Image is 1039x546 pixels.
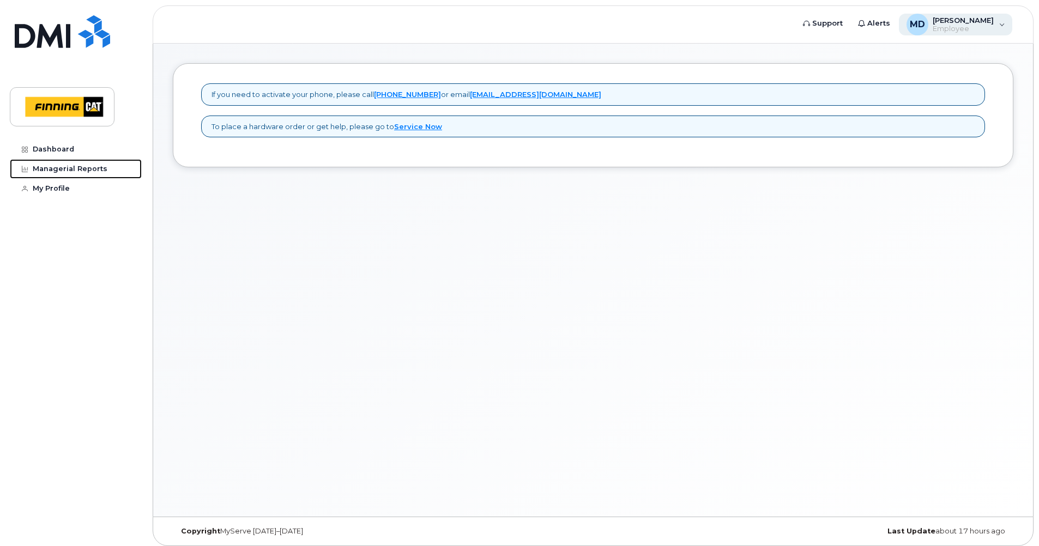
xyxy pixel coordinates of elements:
p: To place a hardware order or get help, please go to [212,122,442,132]
a: [PHONE_NUMBER] [374,90,441,99]
p: If you need to activate your phone, please call or email [212,89,601,100]
strong: Copyright [181,527,220,535]
a: [EMAIL_ADDRESS][DOMAIN_NAME] [470,90,601,99]
a: Service Now [394,122,442,131]
div: MyServe [DATE]–[DATE] [173,527,453,536]
strong: Last Update [887,527,935,535]
div: about 17 hours ago [733,527,1013,536]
